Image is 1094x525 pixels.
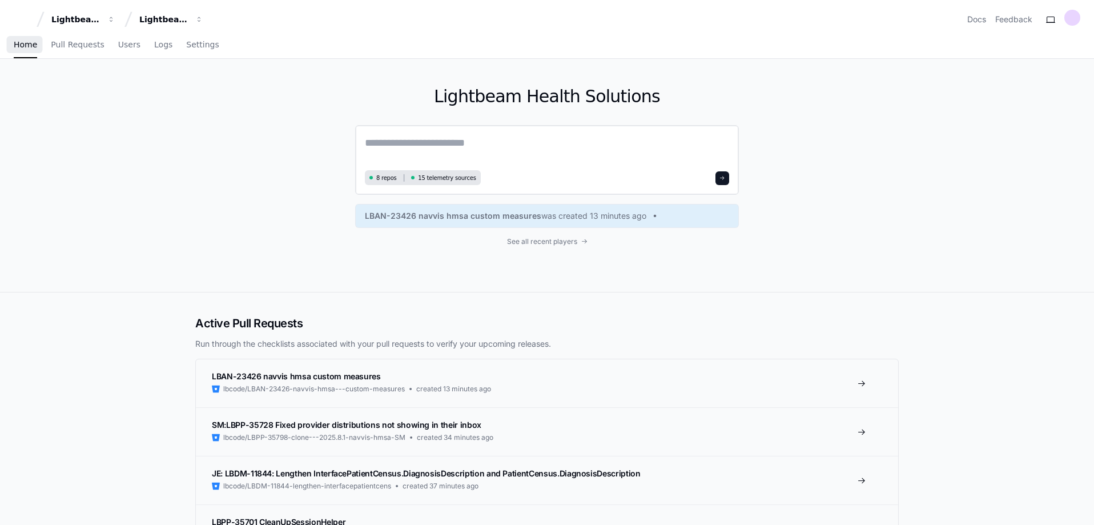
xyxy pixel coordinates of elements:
a: Logs [154,32,172,58]
button: Lightbeam Health [47,9,120,30]
span: created 37 minutes ago [403,482,478,491]
span: Users [118,41,140,48]
span: created 13 minutes ago [416,384,491,394]
a: LBAN-23426 navvis hmsa custom measureswas created 13 minutes ago [365,210,729,222]
span: 15 telemetry sources [418,174,476,182]
span: lbcode/LBDM-11844-lengthen-interfacepatientcens [223,482,391,491]
a: Pull Requests [51,32,104,58]
span: Settings [186,41,219,48]
span: See all recent players [507,237,577,246]
button: Lightbeam Health Solutions [135,9,208,30]
span: JE: LBDM-11844: Lengthen InterfacePatientCensus.DiagnosisDescription and PatientCensus.DiagnosisD... [212,468,641,478]
a: SM:LBPP-35728 Fixed provider distributions not showing in their inboxlbcode/LBPP-35798-clone---20... [196,407,898,456]
span: 8 repos [376,174,397,182]
span: lbcode/LBPP-35798-clone---2025.8.1-navvis-hmsa-SM [223,433,405,442]
span: LBAN-23426 navvis hmsa custom measures [212,371,381,381]
h1: Lightbeam Health Solutions [355,86,739,107]
span: lbcode/LBAN-23426-navvis-hmsa---custom-measures [223,384,405,394]
a: Settings [186,32,219,58]
span: was created 13 minutes ago [541,210,646,222]
a: Home [14,32,37,58]
span: Pull Requests [51,41,104,48]
span: Home [14,41,37,48]
span: SM:LBPP-35728 Fixed provider distributions not showing in their inbox [212,420,481,430]
span: LBAN-23426 navvis hmsa custom measures [365,210,541,222]
span: created 34 minutes ago [417,433,493,442]
span: Logs [154,41,172,48]
div: Lightbeam Health [51,14,100,25]
p: Run through the checklists associated with your pull requests to verify your upcoming releases. [195,338,899,350]
h2: Active Pull Requests [195,315,899,331]
a: LBAN-23426 navvis hmsa custom measureslbcode/LBAN-23426-navvis-hmsa---custom-measurescreated 13 m... [196,359,898,407]
a: JE: LBDM-11844: Lengthen InterfacePatientCensus.DiagnosisDescription and PatientCensus.DiagnosisD... [196,456,898,504]
a: See all recent players [355,237,739,246]
a: Docs [967,14,986,25]
div: Lightbeam Health Solutions [139,14,188,25]
a: Users [118,32,140,58]
button: Feedback [995,14,1032,25]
